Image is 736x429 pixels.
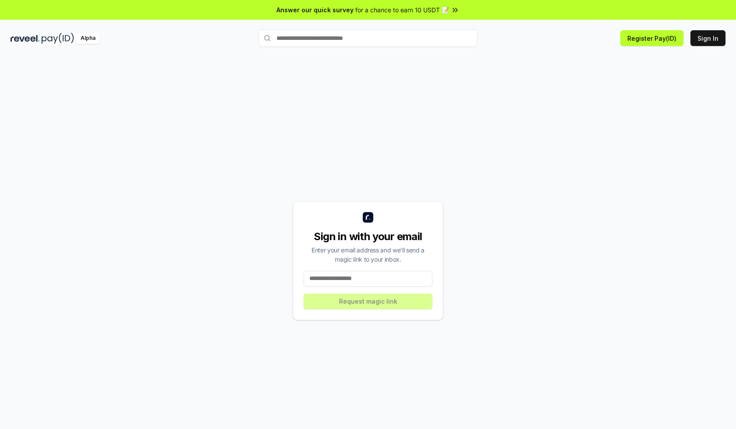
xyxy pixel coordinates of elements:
div: Sign in with your email [304,230,432,244]
button: Register Pay(ID) [620,30,683,46]
span: Answer our quick survey [276,5,354,14]
div: Enter your email address and we’ll send a magic link to your inbox. [304,245,432,264]
img: reveel_dark [11,33,40,44]
img: pay_id [42,33,74,44]
img: logo_small [363,212,373,223]
button: Sign In [690,30,725,46]
span: for a chance to earn 10 USDT 📝 [355,5,449,14]
div: Alpha [76,33,100,44]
